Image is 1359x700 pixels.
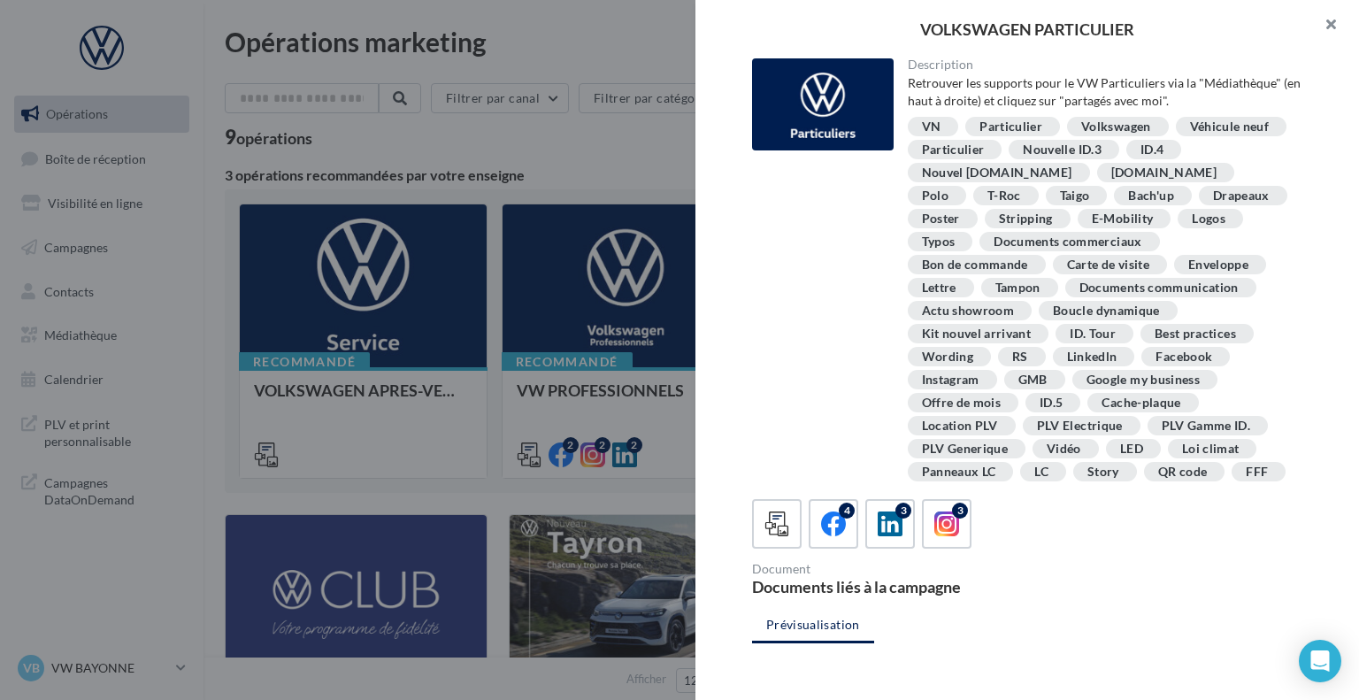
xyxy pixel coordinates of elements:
div: LED [1120,442,1143,456]
div: Vidéo [1047,442,1081,456]
div: Nouvel [DOMAIN_NAME] [922,166,1072,180]
div: Tampon [995,281,1040,295]
div: 3 [952,503,968,519]
div: Actu showroom [922,304,1015,318]
div: VOLKSWAGEN PARTICULIER [724,21,1331,37]
div: Cache-plaque [1102,396,1180,410]
div: 4 [839,503,855,519]
div: Poster [922,212,960,226]
div: 3 [895,503,911,519]
div: Logos [1192,212,1225,226]
div: Google my business [1086,373,1200,387]
div: E-Mobility [1092,212,1154,226]
div: Documents commerciaux [994,235,1141,249]
div: ID. Tour [1070,327,1116,341]
div: Panneaux LC [922,465,996,479]
div: [DOMAIN_NAME] [1111,166,1217,180]
div: ID.5 [1040,396,1063,410]
div: Bon de commande [922,258,1028,272]
div: Wording [922,350,973,364]
div: Documents liés à la campagne [752,579,1027,595]
div: Offre de mois [922,396,1002,410]
div: Bach'up [1128,189,1173,203]
div: PLV Gamme ID. [1162,419,1251,433]
div: Volkswagen [1081,120,1151,134]
div: ID.4 [1140,143,1163,157]
div: Document [752,563,1027,575]
div: Boucle dynamique [1053,304,1160,318]
div: Loi climat [1182,442,1240,456]
div: Particulier [979,120,1042,134]
div: PLV Generique [922,442,1009,456]
div: Retrouver les supports pour le VW Particuliers via la "Médiathèque" (en haut à droite) et cliquez... [908,74,1303,110]
div: Particulier [922,143,985,157]
div: Taigo [1060,189,1090,203]
div: PLV Electrique [1037,419,1123,433]
div: Drapeaux [1213,189,1270,203]
div: Facebook [1156,350,1212,364]
div: Stripping [999,212,1053,226]
div: RS [1012,350,1028,364]
div: Description [908,58,1303,71]
div: Polo [922,189,948,203]
div: Nouvelle ID.3 [1023,143,1102,157]
div: Véhicule neuf [1190,120,1270,134]
div: Location PLV [922,419,998,433]
div: Instagram [922,373,979,387]
div: VN [922,120,941,134]
div: Lettre [922,281,956,295]
div: QR code [1158,465,1207,479]
div: Typos [922,235,956,249]
div: GMB [1018,373,1048,387]
div: Kit nouvel arrivant [922,327,1032,341]
div: Enveloppe [1188,258,1248,272]
div: Linkedln [1067,350,1117,364]
div: LC [1034,465,1048,479]
div: Open Intercom Messenger [1299,640,1341,682]
div: FFF [1246,465,1268,479]
div: Story [1087,465,1119,479]
div: T-Roc [987,189,1021,203]
div: Documents communication [1079,281,1239,295]
div: Carte de visite [1067,258,1149,272]
div: Best practices [1155,327,1236,341]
